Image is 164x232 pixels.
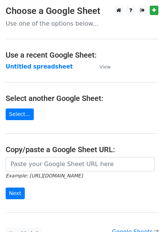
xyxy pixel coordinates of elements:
h4: Copy/paste a Google Sheet URL: [6,145,158,154]
h3: Choose a Google Sheet [6,6,158,17]
h4: Select another Google Sheet: [6,94,158,103]
a: Untitled spreadsheet [6,63,73,70]
small: Example: [URL][DOMAIN_NAME] [6,173,83,179]
a: View [92,63,111,70]
input: Next [6,188,25,199]
input: Paste your Google Sheet URL here [6,157,155,171]
a: Select... [6,108,34,120]
small: View [99,64,111,70]
p: Use one of the options below... [6,20,158,27]
h4: Use a recent Google Sheet: [6,50,158,60]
